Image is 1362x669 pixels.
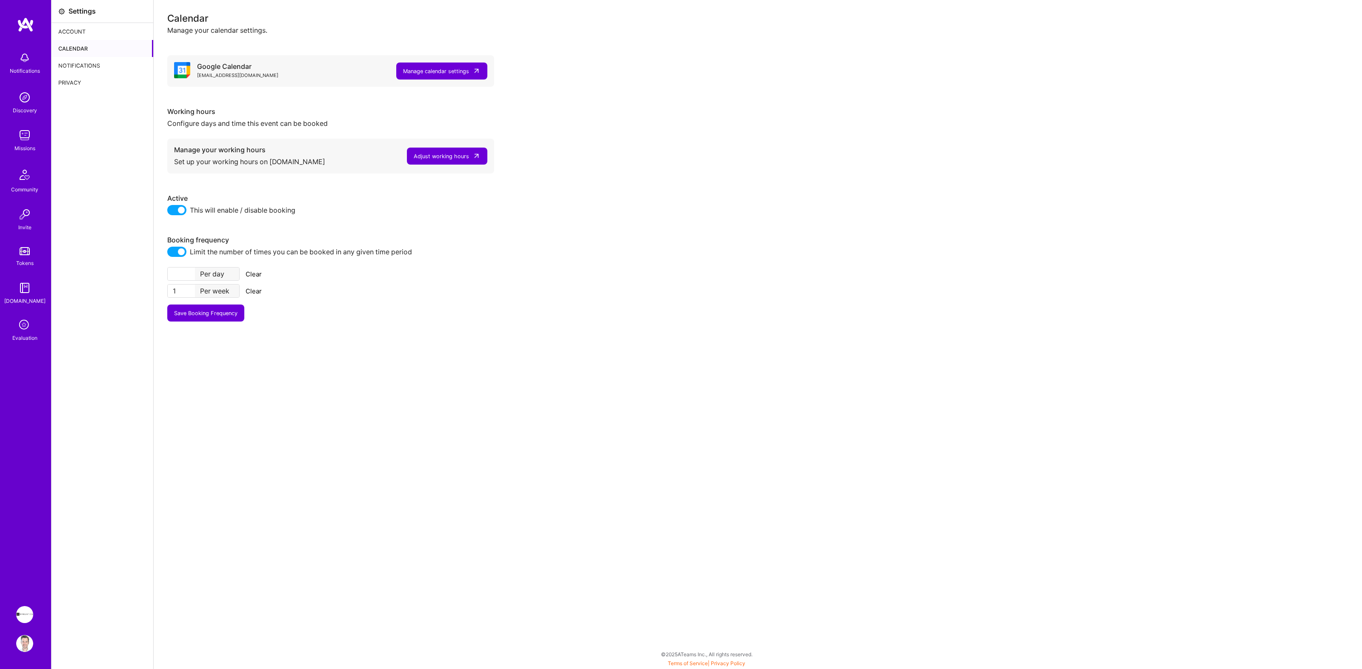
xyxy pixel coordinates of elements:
[174,62,190,78] i: icon Google
[711,660,745,666] a: Privacy Policy
[243,284,264,298] button: Clear
[174,154,325,167] div: Set up your working hours on [DOMAIN_NAME]
[52,74,153,91] div: Privacy
[167,194,494,203] div: Active
[51,643,1362,665] div: © 2025 ATeams Inc., All rights reserved.
[16,635,33,652] img: User Avatar
[414,152,469,161] div: Adjust working hours
[17,17,34,32] img: logo
[12,333,37,342] div: Evaluation
[14,635,35,652] a: User Avatar
[4,296,46,305] div: [DOMAIN_NAME]
[197,62,278,71] div: Google Calendar
[18,223,31,232] div: Invite
[10,66,40,75] div: Notifications
[52,23,153,40] div: Account
[16,127,33,144] img: teamwork
[472,67,481,75] i: icon LinkArrow
[167,305,244,322] button: Save Booking Frequency
[243,267,264,281] button: Clear
[16,259,34,268] div: Tokens
[58,8,65,15] i: icon Settings
[167,14,1348,23] div: Calendar
[668,660,708,666] a: Terms of Service
[396,63,487,80] button: Manage calendar settings
[14,606,35,623] a: Apprentice: Life science technology services
[11,185,38,194] div: Community
[14,144,35,153] div: Missions
[407,148,487,165] button: Adjust working hours
[52,57,153,74] div: Notifications
[190,247,412,257] span: Limit the number of times you can be booked in any given time period
[16,279,33,296] img: guide book
[16,89,33,106] img: discovery
[16,49,33,66] img: bell
[190,205,295,215] span: This will enable / disable booking
[14,165,35,185] img: Community
[69,7,96,16] div: Settings
[13,106,37,115] div: Discovery
[167,107,494,116] div: Working hours
[20,247,30,255] img: tokens
[16,206,33,223] img: Invite
[52,40,153,57] div: Calendar
[403,67,469,76] div: Manage calendar settings
[167,236,494,245] div: Booking frequency
[167,26,1348,35] div: Manage your calendar settings.
[472,152,481,160] i: icon LinkArrow
[167,116,494,128] div: Configure days and time this event can be booked
[195,285,239,297] div: Per week
[174,145,325,154] div: Manage your working hours
[195,268,239,280] div: Per day
[17,317,33,333] i: icon SelectionTeam
[197,71,278,80] div: [EMAIL_ADDRESS][DOMAIN_NAME]
[668,660,745,666] span: |
[16,606,33,623] img: Apprentice: Life science technology services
